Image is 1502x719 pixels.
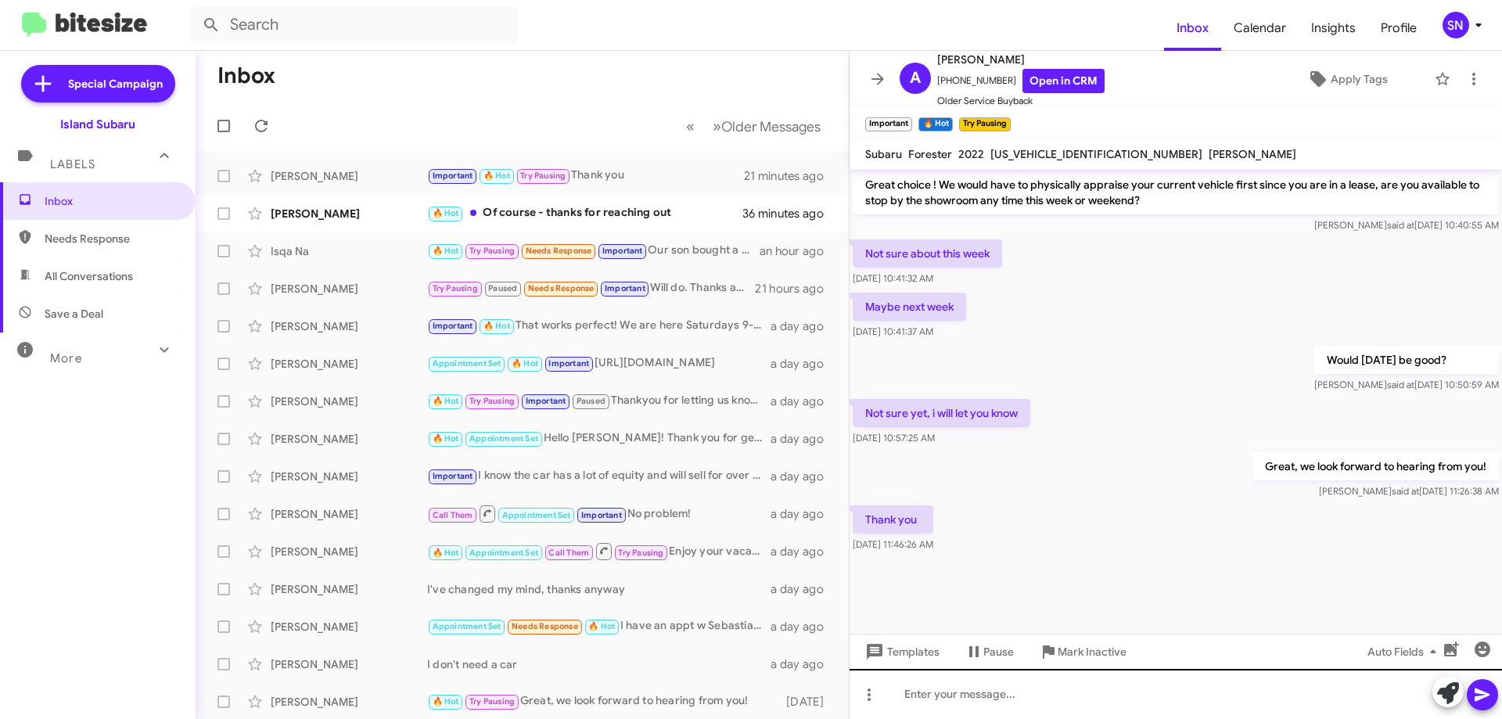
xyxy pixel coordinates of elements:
span: Try Pausing [618,548,663,558]
div: [DATE] [778,694,836,710]
div: 21 minutes ago [744,168,836,184]
span: 🔥 Hot [512,358,538,368]
button: Templates [850,638,952,666]
h1: Inbox [217,63,275,88]
a: Insights [1299,5,1368,51]
div: a day ago [771,506,836,522]
span: Try Pausing [469,696,515,706]
span: [DATE] 10:57:25 AM [853,432,935,444]
a: Inbox [1164,5,1221,51]
div: a day ago [771,544,836,559]
small: Important [865,117,912,131]
div: Island Subaru [60,117,135,132]
div: [PERSON_NAME] [271,544,427,559]
span: Auto Fields [1367,638,1443,666]
div: a day ago [771,394,836,409]
span: Older Service Buyback [937,93,1105,109]
button: Previous [677,110,704,142]
small: 🔥 Hot [918,117,952,131]
div: That works perfect! We are here Saturdays 9-6 would you prefer a morning or afternoon appointment? [427,317,771,335]
span: Paused [577,396,605,406]
span: Important [433,171,473,181]
div: [PERSON_NAME] [271,356,427,372]
span: Important [602,246,643,256]
div: I don't need a car [427,656,771,672]
span: 🔥 Hot [433,433,459,444]
div: I know the car has a lot of equity and will sell for over 30k. So either I have a deal walking in... [427,467,771,485]
span: 🔥 Hot [433,208,459,218]
div: a day ago [771,431,836,447]
span: [DATE] 10:41:32 AM [853,272,933,284]
div: [PERSON_NAME] [271,318,427,334]
span: Calendar [1221,5,1299,51]
div: Will do. Thanks again ! [427,279,755,297]
span: Labels [50,157,95,171]
span: Inbox [45,193,178,209]
span: 🔥 Hot [433,548,459,558]
span: said at [1392,485,1419,497]
span: Important [433,321,473,331]
span: [PERSON_NAME] [937,50,1105,69]
span: Call Them [433,510,473,520]
p: Would [DATE] be good? [1314,346,1499,374]
span: Needs Response [45,231,178,246]
span: 🔥 Hot [433,396,459,406]
div: [PERSON_NAME] [271,206,427,221]
span: 🔥 Hot [433,696,459,706]
span: Try Pausing [469,246,515,256]
div: 36 minutes ago [742,206,836,221]
input: Search [189,6,518,44]
span: Paused [488,283,517,293]
button: Mark Inactive [1026,638,1139,666]
div: [PERSON_NAME] [271,281,427,297]
button: Next [703,110,830,142]
div: [PERSON_NAME] [271,469,427,484]
span: All Conversations [45,268,133,284]
p: Maybe next week [853,293,966,321]
span: 🔥 Hot [483,321,510,331]
span: Try Pausing [520,171,566,181]
button: Pause [952,638,1026,666]
span: Needs Response [528,283,595,293]
div: Our son bought a car last week thanks [427,242,760,260]
span: Needs Response [526,246,592,256]
div: I've changed my mind, thanks anyway [427,581,771,597]
span: [PERSON_NAME] [1209,147,1296,161]
span: Appointment Set [469,548,538,558]
span: Try Pausing [433,283,478,293]
span: » [713,117,721,136]
div: Hello [PERSON_NAME]! Thank you for getting back to me. While I am sorry to hear we were not able ... [427,430,771,448]
div: Thankyou for letting us know! Whenever you are ready please feel free to reach out! [427,392,771,410]
div: SN [1443,12,1469,38]
small: Try Pausing [959,117,1011,131]
span: [US_VEHICLE_IDENTIFICATION_NUMBER] [990,147,1202,161]
div: [PERSON_NAME] [271,506,427,522]
p: Not sure about this week [853,239,1002,268]
button: Apply Tags [1267,65,1427,93]
div: Thank you [427,167,744,185]
span: said at [1387,379,1414,390]
div: [PERSON_NAME] [271,694,427,710]
span: Special Campaign [68,76,163,92]
span: Templates [862,638,940,666]
p: Thank you [853,505,933,534]
span: Save a Deal [45,306,103,322]
div: Of course - thanks for reaching out [427,204,742,222]
div: a day ago [771,469,836,484]
span: 🔥 Hot [483,171,510,181]
div: [PERSON_NAME] [271,581,427,597]
span: « [686,117,695,136]
div: No problem! [427,504,771,523]
div: [PERSON_NAME] [271,394,427,409]
span: Pause [983,638,1014,666]
span: Forester [908,147,952,161]
span: Important [605,283,645,293]
span: Call Them [548,548,589,558]
span: [PHONE_NUMBER] [937,69,1105,93]
div: [PERSON_NAME] [271,431,427,447]
a: Special Campaign [21,65,175,102]
span: [PERSON_NAME] [DATE] 11:26:38 AM [1319,485,1499,497]
div: [PERSON_NAME] [271,168,427,184]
